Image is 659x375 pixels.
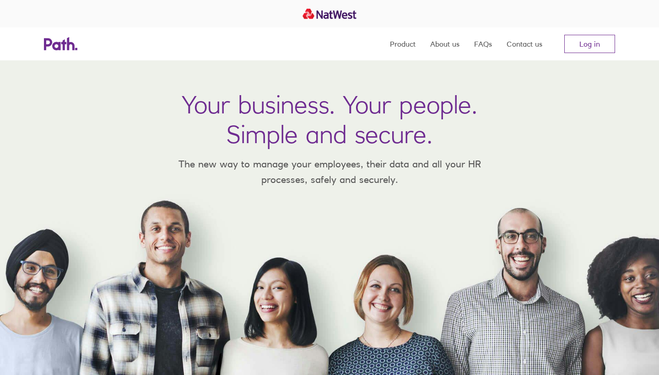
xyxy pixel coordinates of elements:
[564,35,615,53] a: Log in
[182,90,477,149] h1: Your business. Your people. Simple and secure.
[390,27,416,60] a: Product
[165,156,494,187] p: The new way to manage your employees, their data and all your HR processes, safely and securely.
[474,27,492,60] a: FAQs
[507,27,542,60] a: Contact us
[430,27,459,60] a: About us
